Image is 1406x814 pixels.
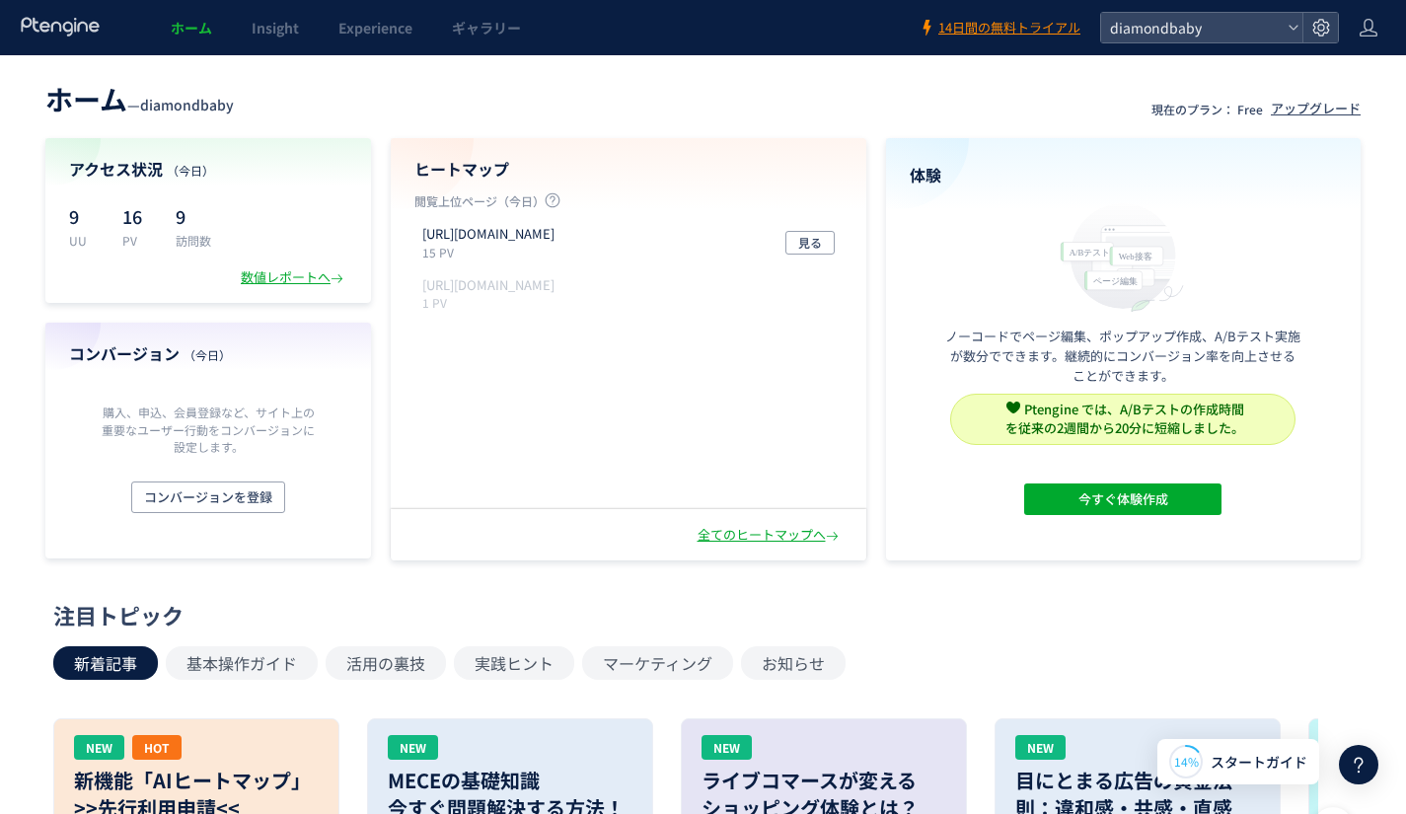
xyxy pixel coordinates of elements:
[171,18,212,37] span: ホーム
[131,481,285,513] button: コンバージョンを登録
[69,342,347,365] h4: コンバージョン
[910,164,1338,186] h4: 体験
[97,404,320,454] p: 購入、申込、会員登録など、サイト上の重要なユーザー行動をコンバージョンに設定します。
[422,244,562,260] p: 15 PV
[53,600,1343,630] div: 注目トピック
[1078,483,1168,515] span: 今すぐ体験作成
[1005,400,1244,437] span: Ptengine では、A/Bテストの作成時間 を従来の2週間から20分に短縮しました。
[326,646,446,680] button: 活用の裏技
[1211,752,1307,773] span: スタートガイド
[698,526,843,545] div: 全てのヒートマップへ
[176,200,211,232] p: 9
[167,162,214,179] span: （今日）
[582,646,733,680] button: マーケティング
[454,646,574,680] button: 実践ヒント
[422,294,562,311] p: 1 PV
[176,232,211,249] p: 訪問数
[785,231,835,255] button: 見る
[1024,483,1221,515] button: 今すぐ体験作成
[1104,13,1280,42] span: diamondbaby
[1051,198,1195,314] img: home_experience_onbo_jp-C5-EgdA0.svg
[241,268,347,287] div: 数値レポートへ
[414,192,843,217] p: 閲覧上位ページ（今日）
[422,276,555,295] p: http://diamondbaby.jp/news.html
[1006,401,1020,414] img: svg+xml,%3c
[140,95,234,114] span: diamondbaby
[122,200,152,232] p: 16
[1271,100,1361,118] div: アップグレード
[53,646,158,680] button: 新着記事
[919,19,1080,37] a: 14日間の無料トライアル
[144,481,272,513] span: コンバージョンを登録
[938,19,1080,37] span: 14日間の無料トライアル
[945,327,1300,386] p: ノーコードでページ編集、ポップアップ作成、A/Bテスト実施が数分でできます。継続的にコンバージョン率を向上させることができます。
[388,735,438,760] div: NEW
[1174,753,1199,770] span: 14%
[252,18,299,37] span: Insight
[69,200,99,232] p: 9
[74,735,124,760] div: NEW
[132,735,182,760] div: HOT
[414,158,843,181] h4: ヒートマップ
[1015,735,1066,760] div: NEW
[798,231,822,255] span: 見る
[452,18,521,37] span: ギャラリー
[69,232,99,249] p: UU
[45,79,234,118] div: —
[422,225,555,244] p: http://diamondbaby.jp
[338,18,412,37] span: Experience
[45,79,127,118] span: ホーム
[166,646,318,680] button: 基本操作ガイド
[184,346,231,363] span: （今日）
[69,158,347,181] h4: アクセス状況
[1151,101,1263,117] p: 現在のプラン： Free
[702,735,752,760] div: NEW
[122,232,152,249] p: PV
[741,646,846,680] button: お知らせ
